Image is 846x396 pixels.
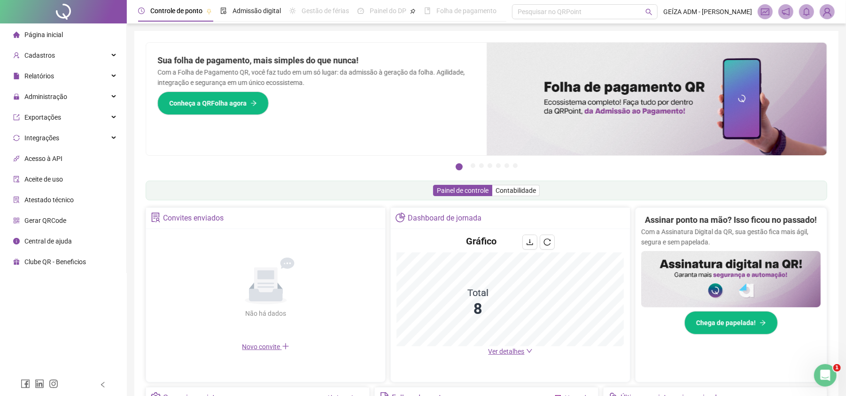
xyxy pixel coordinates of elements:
span: pushpin [206,8,212,14]
button: 3 [479,163,484,168]
span: file-done [220,8,227,14]
span: Conheça a QRFolha agora [169,98,247,108]
span: export [13,114,20,121]
h2: Assinar ponto na mão? Isso ficou no passado! [645,213,817,227]
button: Chega de papelada! [684,311,778,335]
span: Painel do DP [370,7,406,15]
span: instagram [49,379,58,388]
span: Folha de pagamento [436,7,497,15]
span: Acesso à API [24,155,62,162]
div: Convites enviados [163,210,224,226]
p: Com a Folha de Pagamento QR, você faz tudo em um só lugar: da admissão à geração da folha. Agilid... [157,67,475,88]
span: plus [282,343,289,350]
span: Central de ajuda [24,237,72,245]
button: 1 [456,163,463,170]
span: Exportações [24,114,61,121]
span: left [100,381,106,388]
span: Aceite de uso [24,175,63,183]
span: info-circle [13,238,20,244]
button: 2 [471,163,475,168]
span: book [424,8,431,14]
span: Atestado técnico [24,196,74,204]
span: Painel de controle [437,187,489,194]
span: Controle de ponto [150,7,202,15]
span: audit [13,176,20,183]
span: pie-chart [396,213,405,222]
iframe: Intercom live chat [814,364,837,387]
span: download [526,238,534,246]
span: bell [802,8,811,16]
div: Dashboard de jornada [408,210,481,226]
span: Ver detalhes [489,348,525,355]
p: Com a Assinatura Digital da QR, sua gestão fica mais ágil, segura e sem papelada. [641,227,821,247]
span: reload [543,238,551,246]
span: user-add [13,52,20,59]
button: 4 [488,163,492,168]
span: Gerar QRCode [24,217,66,224]
h4: Gráfico [466,235,497,248]
span: Integrações [24,134,59,142]
span: sync [13,135,20,141]
span: search [645,8,652,15]
span: fund [761,8,769,16]
span: Relatórios [24,72,54,80]
span: sun [289,8,296,14]
span: Admissão digital [233,7,281,15]
span: GEÍZA ADM - [PERSON_NAME] [663,7,752,17]
span: Administração [24,93,67,100]
span: dashboard [357,8,364,14]
span: solution [13,197,20,203]
span: Novo convite [242,343,289,350]
button: 5 [496,163,501,168]
span: lock [13,93,20,100]
button: 6 [504,163,509,168]
img: banner%2F02c71560-61a6-44d4-94b9-c8ab97240462.png [641,251,821,307]
span: Contabilidade [496,187,536,194]
span: qrcode [13,217,20,224]
span: api [13,155,20,162]
span: facebook [21,379,30,388]
button: 7 [513,163,518,168]
span: 1 [833,364,841,372]
span: Cadastros [24,52,55,59]
span: down [526,348,533,354]
img: 29244 [820,5,834,19]
span: pushpin [410,8,416,14]
span: Página inicial [24,31,63,38]
span: clock-circle [138,8,145,14]
h2: Sua folha de pagamento, mais simples do que nunca! [157,54,475,67]
span: gift [13,259,20,265]
span: arrow-right [760,320,766,326]
span: notification [782,8,790,16]
span: Chega de papelada! [696,318,756,328]
span: Clube QR - Beneficios [24,258,86,266]
img: banner%2F8d14a306-6205-4263-8e5b-06e9a85ad873.png [487,43,827,155]
span: file [13,73,20,79]
span: Gestão de férias [302,7,349,15]
a: Ver detalhes down [489,348,533,355]
span: solution [151,213,161,222]
span: linkedin [35,379,44,388]
span: arrow-right [250,100,257,107]
button: Conheça a QRFolha agora [157,91,269,115]
div: Não há dados [223,308,309,319]
span: home [13,31,20,38]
